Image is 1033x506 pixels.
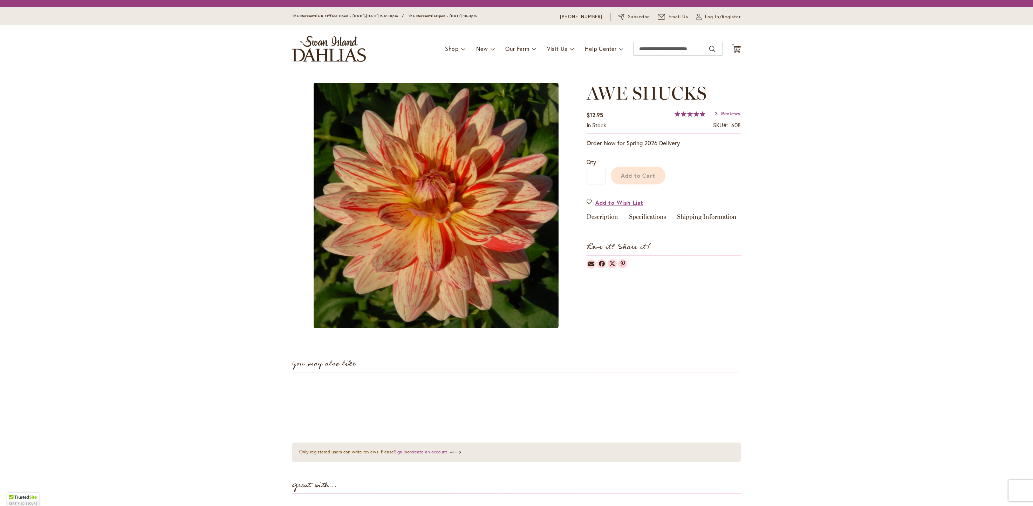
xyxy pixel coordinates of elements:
[675,111,705,117] div: 100%
[7,493,39,506] div: TrustedSite Certified
[292,36,366,62] a: store logo
[715,110,718,117] span: 3
[677,214,737,224] a: Shipping Information
[587,198,643,207] a: Add to Wish List
[587,139,741,147] p: Order Now for Spring 2026 Delivery
[658,13,689,20] a: Email Us
[292,14,436,18] span: The Mercantile & Office Open - [DATE]-[DATE] 9-4:30pm / The Mercantile
[721,110,741,117] span: Reviews
[709,43,716,55] button: Search
[705,13,741,20] span: Log In/Register
[669,13,689,20] span: Email Us
[587,121,606,129] span: In stock
[587,121,606,129] div: Availability
[587,214,618,224] a: Description
[587,82,706,104] span: AWE SHUCKS
[587,111,603,119] span: $12.95
[587,158,596,166] span: Qty
[608,259,617,268] a: Dahlias on Twitter
[292,358,363,370] strong: You may also like...
[314,83,559,328] img: main product photo
[628,13,650,20] span: Subscribe
[629,214,666,224] a: Specifications
[618,13,650,20] a: Subscribe
[476,45,488,52] span: New
[547,45,567,52] span: Visit Us
[299,447,734,458] div: Only registered users can write reviews. Please or
[585,45,617,52] span: Help Center
[731,121,741,129] div: 608
[394,449,407,455] a: Sign in
[715,110,741,117] a: 3 Reviews
[436,14,477,18] span: Open - [DATE] 10-3pm
[597,259,606,268] a: Dahlias on Facebook
[411,449,461,455] a: create an account
[445,45,459,52] span: Shop
[292,480,337,491] strong: Great with...
[595,198,643,207] span: Add to Wish List
[505,45,529,52] span: Our Farm
[587,241,651,253] strong: Love it? Share it!
[696,13,741,20] a: Log In/Register
[587,214,741,224] div: Detailed Product Info
[560,13,602,20] a: [PHONE_NUMBER]
[713,121,728,129] strong: SKU
[618,259,627,268] a: Dahlias on Pinterest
